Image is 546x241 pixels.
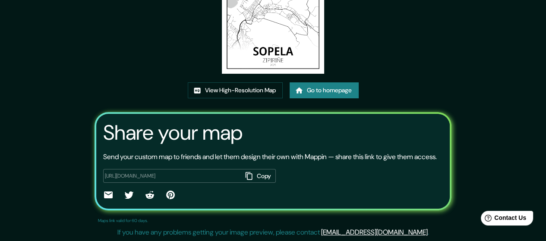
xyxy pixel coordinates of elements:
button: Copy [242,169,276,183]
a: Go to homepage [290,82,359,98]
p: Maps link valid for 60 days. [98,217,148,224]
a: [EMAIL_ADDRESS][DOMAIN_NAME] [321,228,428,237]
iframe: Help widget launcher [469,207,537,232]
p: Send your custom map to friends and let them design their own with Mappin — share this link to gi... [103,152,437,162]
a: View High-Resolution Map [188,82,283,98]
p: If you have any problems getting your image preview, please contact . [117,227,429,238]
h3: Share your map [103,121,243,145]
